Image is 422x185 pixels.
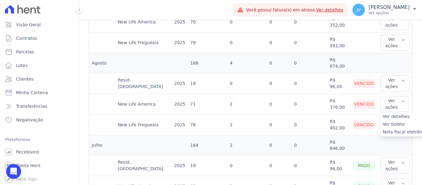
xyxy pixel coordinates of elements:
[292,12,327,32] td: 0
[188,53,227,73] td: 168
[2,59,76,72] a: Lotes
[292,135,327,155] td: 0
[353,79,375,88] div: Vencido
[327,53,350,73] td: R$ 874,00
[115,94,172,115] td: New Life America
[188,73,227,94] td: 19
[246,7,343,13] span: Você possui fatura(s) em atraso.
[327,135,350,155] td: R$ 846,00
[188,12,227,32] td: 70
[89,53,115,73] td: Agosto
[292,53,327,73] td: 0
[172,12,188,32] td: 2025
[327,12,350,32] td: R$ 352,00
[327,73,350,94] td: R$ 96,00
[353,100,375,109] div: Vencido
[227,32,267,53] td: 0
[369,4,410,11] p: [PERSON_NAME]
[16,103,47,109] span: Transferências
[5,136,74,143] div: Plataformas
[292,155,327,176] td: 0
[2,146,76,158] a: Recebíveis
[227,53,267,73] td: 4
[2,86,76,99] a: Minha Carteira
[2,73,76,85] a: Clientes
[267,73,292,94] td: 0
[16,117,43,123] span: Negativação
[380,96,409,112] button: Ver ações
[380,14,409,30] button: Ver ações
[267,135,292,155] td: 0
[172,115,188,135] td: 2025
[327,94,350,115] td: R$ 376,00
[327,155,350,176] td: R$ 96,00
[292,94,327,115] td: 0
[267,94,292,115] td: 0
[227,94,267,115] td: 2
[172,32,188,53] td: 2025
[227,135,267,155] td: 2
[267,12,292,32] td: 0
[89,135,115,155] td: Julho
[327,32,350,53] td: R$ 391,00
[115,115,172,135] td: New Life Freguesia
[380,35,409,51] button: Ver ações
[188,135,227,155] td: 164
[357,8,361,12] span: JV
[188,94,227,115] td: 71
[16,162,40,169] span: Conta Hent
[292,115,327,135] td: 0
[227,115,267,135] td: 2
[2,32,76,44] a: Contratos
[16,149,39,155] span: Recebíveis
[188,32,227,53] td: 78
[327,115,350,135] td: R$ 402,00
[292,32,327,53] td: 0
[369,11,410,15] p: Ver opções
[16,22,41,28] span: Visão Geral
[316,7,344,12] a: Ver detalhes
[2,46,76,58] a: Parcelas
[380,75,409,91] button: Ver ações
[115,32,172,53] td: New Life Freguesia
[292,73,327,94] td: 0
[172,73,188,94] td: 2025
[115,73,172,94] td: Resid. [GEOGRAPHIC_DATA]
[6,164,21,179] div: Open Intercom Messenger
[380,158,409,174] button: Ver ações
[16,35,37,41] span: Contratos
[16,49,34,55] span: Parcelas
[188,155,227,176] td: 19
[2,159,76,172] a: Conta Hent
[2,100,76,112] a: Transferências
[115,12,172,32] td: New Life America
[348,1,422,19] button: JV [PERSON_NAME] Ver opções
[172,155,188,176] td: 2025
[353,161,375,170] div: Pago
[227,155,267,176] td: 0
[227,12,267,32] td: 0
[16,76,33,82] span: Clientes
[115,155,172,176] td: Resid. [GEOGRAPHIC_DATA]
[267,155,292,176] td: 0
[267,115,292,135] td: 0
[227,73,267,94] td: 0
[172,94,188,115] td: 2025
[2,114,76,126] a: Negativação
[267,32,292,53] td: 0
[2,19,76,31] a: Visão Geral
[16,90,48,96] span: Minha Carteira
[16,62,28,69] span: Lotes
[267,53,292,73] td: 0
[353,120,375,129] div: Vencido
[188,115,227,135] td: 78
